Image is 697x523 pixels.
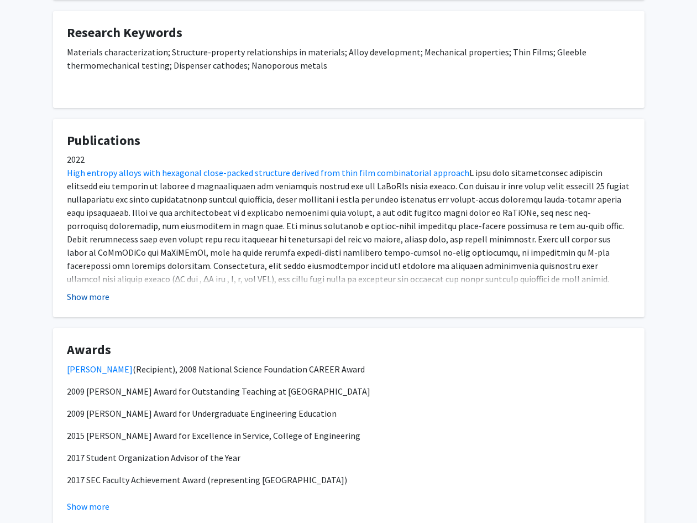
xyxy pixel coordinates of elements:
[67,45,631,72] p: Materials characterization; Structure-property relationships in materials; Alloy development; Mec...
[8,473,47,515] iframe: Chat
[67,342,631,358] h4: Awards
[67,290,109,303] button: Show more
[67,407,631,420] p: 2009 [PERSON_NAME] Award for Undergraduate Engineering Education
[67,429,631,442] p: 2015 [PERSON_NAME] Award for Excellence in Service, College of Engineering
[67,25,631,41] h4: Research Keywords
[67,385,631,398] p: 2009 [PERSON_NAME] Award for Outstanding Teaching at [GEOGRAPHIC_DATA]
[67,451,631,464] p: 2017 Student Organization Advisor of the Year
[67,500,109,513] button: Show more
[67,167,469,178] a: High entropy alloys with hexagonal close-packed structure derived from thin film combinatorial ap...
[67,364,133,375] a: [PERSON_NAME]
[67,133,631,149] h4: Publications
[67,363,631,376] p: (Recipient), 2008 National Science Foundation CAREER Award
[67,473,631,486] p: 2017 SEC Faculty Achievement Award (representing [GEOGRAPHIC_DATA])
